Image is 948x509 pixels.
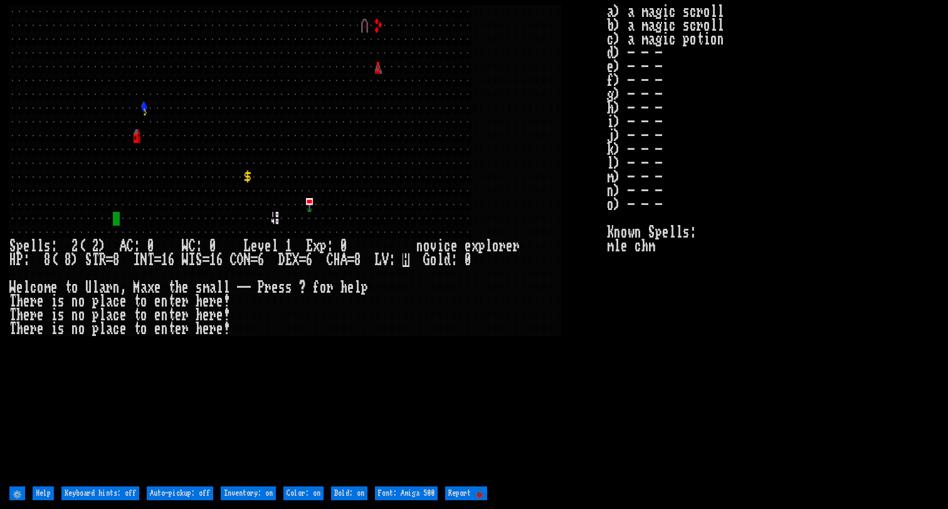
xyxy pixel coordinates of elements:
div: p [16,239,23,253]
div: : [23,253,30,267]
div: h [340,281,347,295]
div: t [168,295,175,308]
input: Report 🐞 [445,486,487,500]
div: l [99,322,106,336]
div: e [347,281,354,295]
input: Help [33,486,54,500]
div: n [161,322,168,336]
div: W [182,253,189,267]
div: o [320,281,327,295]
div: T [9,295,16,308]
stats: a) a magic scroll b) a magic scroll c) a magic potion d) - - - e) - - - f) - - - g) - - - h) - - ... [607,5,939,483]
div: : [451,253,458,267]
div: c [113,308,120,322]
div: e [451,239,458,253]
div: 2 [92,239,99,253]
div: e [154,281,161,295]
div: n [416,239,423,253]
div: 6 [168,253,175,267]
div: S [85,253,92,267]
div: d [444,253,451,267]
div: p [361,281,368,295]
div: 1 [209,253,216,267]
div: e [271,281,278,295]
div: = [154,253,161,267]
div: , [120,281,127,295]
div: n [113,281,120,295]
div: e [175,295,182,308]
div: e [37,295,44,308]
div: i [51,295,58,308]
div: r [106,281,113,295]
div: o [78,308,85,322]
div: l [30,239,37,253]
div: 6 [258,253,265,267]
div: T [9,322,16,336]
div: s [196,281,203,295]
div: C [127,239,134,253]
div: = [251,253,258,267]
div: r [30,322,37,336]
div: p [92,308,99,322]
div: R [99,253,106,267]
div: = [299,253,306,267]
div: 0 [465,253,471,267]
div: a [106,295,113,308]
input: Bold: on [331,486,367,500]
div: ( [51,253,58,267]
div: ! [223,295,230,308]
div: 2 [71,239,78,253]
div: 8 [65,253,71,267]
div: M [134,281,140,295]
div: s [58,295,65,308]
div: o [140,295,147,308]
div: = [203,253,209,267]
div: x [471,239,478,253]
div: e [23,295,30,308]
div: C [230,253,237,267]
div: U [85,281,92,295]
div: I [189,253,196,267]
mark: H [403,253,409,267]
div: - [244,281,251,295]
input: Keyboard hints: off [61,486,139,500]
div: t [134,308,140,322]
div: h [16,295,23,308]
div: r [182,308,189,322]
div: h [196,308,203,322]
div: h [16,322,23,336]
div: c [444,239,451,253]
div: e [23,239,30,253]
div: o [78,322,85,336]
div: : [134,239,140,253]
div: D [278,253,285,267]
div: T [147,253,154,267]
div: h [16,308,23,322]
div: W [9,281,16,295]
div: f [313,281,320,295]
div: l [92,281,99,295]
div: A [120,239,127,253]
div: s [44,239,51,253]
div: 6 [216,253,223,267]
input: Inventory: on [221,486,276,500]
div: P [258,281,265,295]
div: X [292,253,299,267]
div: e [37,308,44,322]
input: Font: Amiga 500 [375,486,438,500]
div: i [51,322,58,336]
div: e [216,308,223,322]
input: Color: on [283,486,324,500]
div: S [196,253,203,267]
div: e [23,308,30,322]
div: l [23,281,30,295]
div: 1 [161,253,168,267]
div: e [154,308,161,322]
div: h [196,322,203,336]
div: o [492,239,499,253]
div: s [278,281,285,295]
div: e [265,239,271,253]
div: G [423,253,430,267]
div: N [140,253,147,267]
div: n [71,295,78,308]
